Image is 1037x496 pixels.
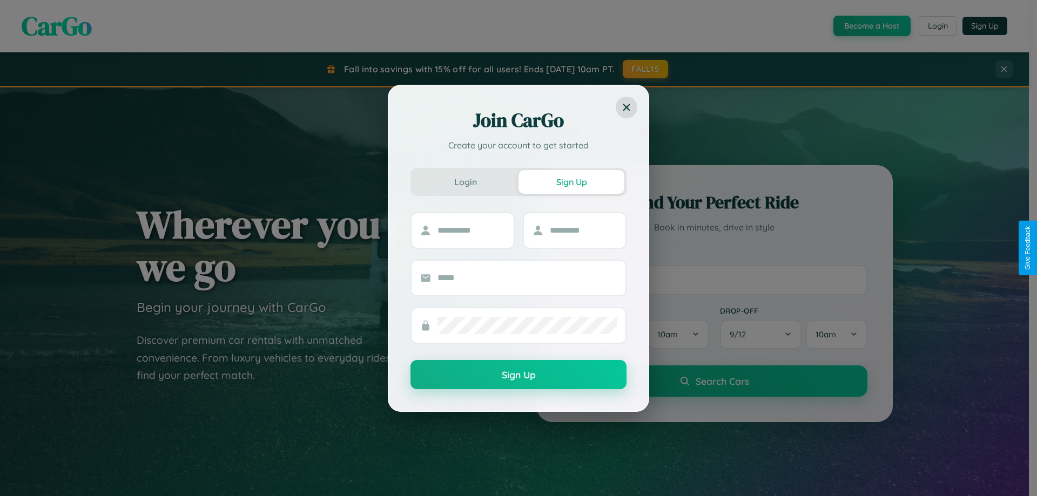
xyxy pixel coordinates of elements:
button: Sign Up [410,360,627,389]
div: Give Feedback [1024,226,1032,270]
p: Create your account to get started [410,139,627,152]
h2: Join CarGo [410,107,627,133]
button: Login [413,170,518,194]
button: Sign Up [518,170,624,194]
